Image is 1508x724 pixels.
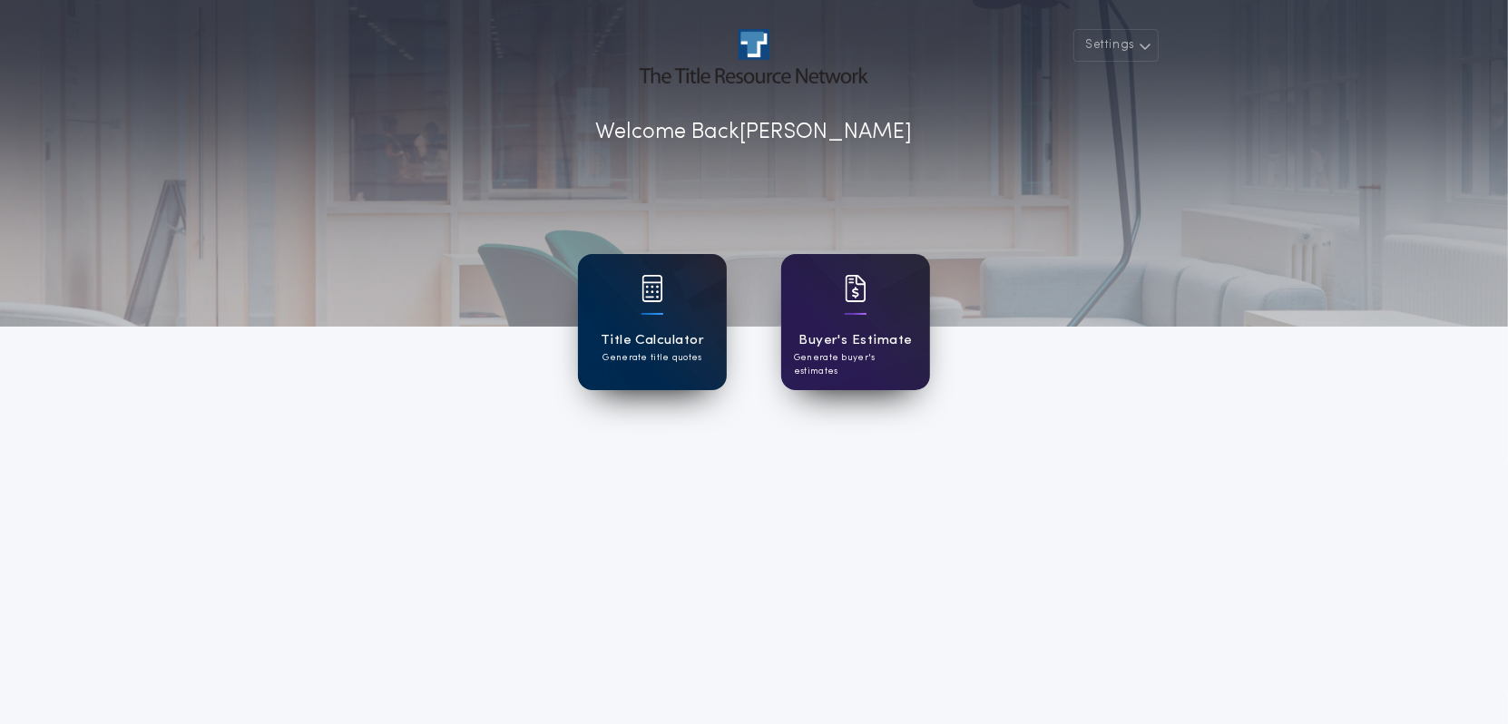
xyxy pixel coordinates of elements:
img: card icon [641,275,663,302]
p: Generate title quotes [602,351,701,365]
h1: Title Calculator [601,330,704,351]
h1: Buyer's Estimate [798,330,912,351]
p: Generate buyer's estimates [794,351,917,378]
p: Welcome Back [PERSON_NAME] [596,116,913,149]
img: card icon [845,275,867,302]
img: account-logo [640,29,868,83]
button: Settings [1073,29,1159,62]
a: card iconBuyer's EstimateGenerate buyer's estimates [781,254,930,390]
a: card iconTitle CalculatorGenerate title quotes [578,254,727,390]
